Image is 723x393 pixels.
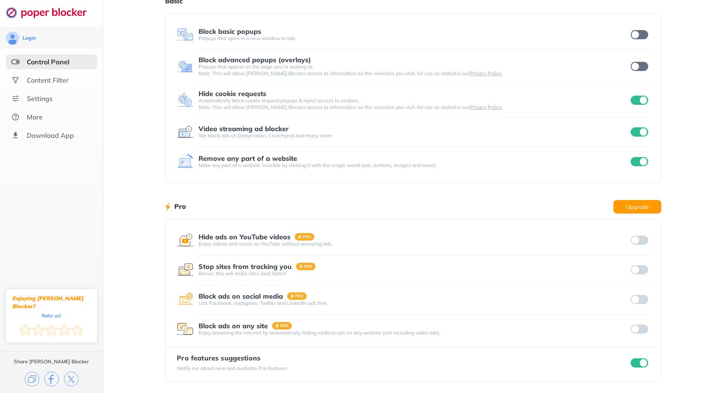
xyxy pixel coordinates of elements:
div: Make any part of a website invisible by clicking it with the magic wand (ads, buttons, images and... [199,162,629,169]
div: Use Facebook, Instagram, Twitter and LinkedIn ads free. [199,300,629,307]
div: Enjoying [PERSON_NAME] Blocker? [13,294,90,310]
div: Pro features suggestions [177,354,287,362]
div: Remove any part of a website [199,155,297,162]
div: Block basic popups [199,28,261,35]
img: pro-badge.svg [296,263,316,270]
img: feature icon [177,291,193,308]
img: feature icon [177,26,193,43]
div: Automatically block cookie request popups & reject access to cookies. Note: This will allow [PERS... [199,97,629,111]
img: pro-badge.svg [287,292,307,300]
img: logo-webpage.svg [6,7,96,18]
div: Enjoy browsing the internet by automatically hiding endless ads on any website (not including vid... [199,330,629,336]
img: pro-badge.svg [295,233,315,241]
div: Hide cookie requests [199,90,266,97]
img: features-selected.svg [11,58,20,66]
img: settings.svg [11,94,20,103]
div: Stop sites from tracking you [199,263,292,270]
div: Settings [27,94,53,103]
img: facebook.svg [44,372,59,386]
img: feature icon [177,92,193,109]
img: pro-badge.svg [272,322,292,330]
img: copy.svg [25,372,39,386]
img: feature icon [177,153,193,170]
div: Enjoy videos and music on YouTube without annoying ads. [199,241,629,247]
div: Bonus: this will make sites load faster! [199,270,629,277]
div: We block ads on Dailymotion, Crunchyroll and many more [199,132,629,139]
img: download-app.svg [11,131,20,139]
div: Block advanced popups (overlays) [199,56,311,63]
img: about.svg [11,113,20,121]
img: x.svg [64,372,79,386]
div: Notify me about new and available Pro features [177,365,287,372]
div: Block ads on social media [199,292,283,300]
div: Rate us! [42,314,61,317]
a: Privacy Policy. [470,104,502,110]
div: Hide ads on YouTube videos [199,233,290,241]
img: feature icon [177,261,193,278]
div: Download App [27,131,74,139]
img: feature icon [177,58,193,75]
div: Block ads on any site [199,322,268,330]
div: Share [PERSON_NAME] Blocker [14,358,89,365]
img: social.svg [11,76,20,84]
a: Privacy Policy. [470,70,502,76]
img: feature icon [177,321,193,337]
div: Popups that appear on the page you’re looking at. Note: This will allow [PERSON_NAME] Blocker acc... [199,63,629,77]
img: avatar.svg [6,31,19,45]
button: Upgrade [614,200,661,213]
div: Popups that open in a new window or tab. [199,35,629,42]
div: Video streaming ad blocker [199,125,289,132]
img: lighting bolt [165,202,171,212]
div: Login [23,35,36,41]
img: feature icon [177,232,193,248]
div: Content Filter [27,76,69,84]
h1: Pro [174,201,186,212]
div: Control Panel [27,58,69,66]
img: feature icon [177,124,193,140]
div: More [27,113,43,121]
